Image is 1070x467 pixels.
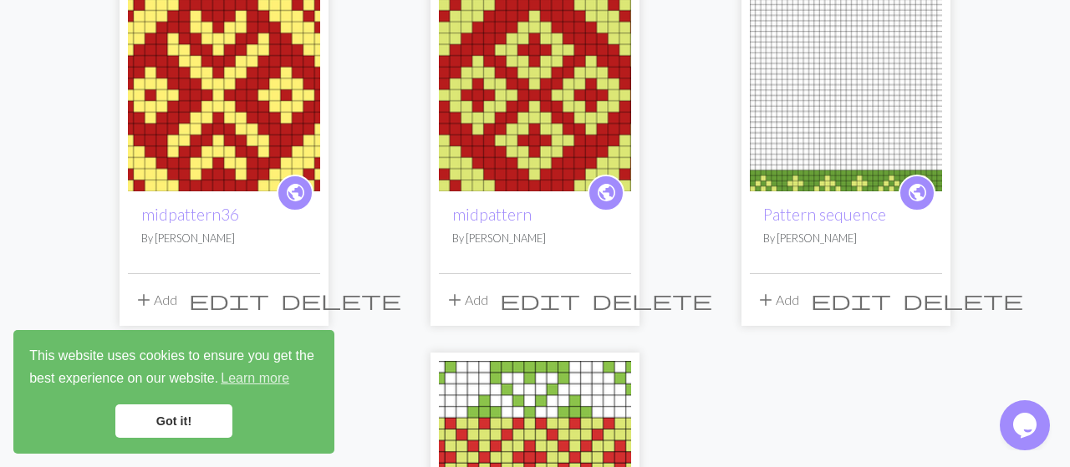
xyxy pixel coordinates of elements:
button: Edit [805,284,897,316]
a: midpattern [452,205,532,224]
i: public [285,176,306,210]
button: Delete [275,284,407,316]
a: learn more about cookies [218,366,292,391]
button: Edit [183,284,275,316]
a: public [899,175,935,211]
span: edit [500,288,580,312]
a: public [588,175,624,211]
span: edit [189,288,269,312]
i: public [596,176,617,210]
button: Delete [897,284,1029,316]
span: delete [281,288,401,312]
a: midpattern36 [128,85,320,101]
span: delete [592,288,712,312]
button: Edit [494,284,586,316]
i: public [907,176,928,210]
span: edit [811,288,891,312]
span: add [756,288,776,312]
span: public [285,180,306,206]
button: Delete [586,284,718,316]
i: Edit [500,290,580,310]
span: delete [903,288,1023,312]
p: By [PERSON_NAME] [452,231,618,246]
button: Add [750,284,805,316]
button: Add [128,284,183,316]
a: Pattern sequence [763,205,886,224]
span: add [445,288,465,312]
i: Edit [189,290,269,310]
i: Edit [811,290,891,310]
a: public [277,175,313,211]
span: public [907,180,928,206]
button: Add [439,284,494,316]
a: midpattern36 [141,205,239,224]
p: By [PERSON_NAME] [141,231,307,246]
a: dismiss cookie message [115,404,232,438]
a: Kep Brim [439,447,631,463]
a: midpattern [439,85,631,101]
div: cookieconsent [13,330,334,454]
span: add [134,288,154,312]
span: public [596,180,617,206]
iframe: chat widget [1000,400,1053,450]
span: This website uses cookies to ensure you get the best experience on our website. [29,346,318,391]
a: Pattern sequence [750,85,942,101]
p: By [PERSON_NAME] [763,231,929,246]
